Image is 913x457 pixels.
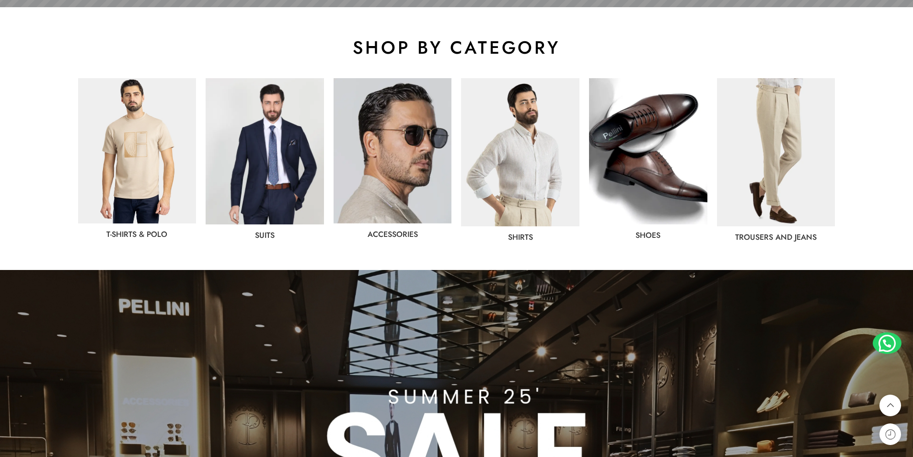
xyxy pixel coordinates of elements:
a: Accessories [368,229,418,240]
a: shoes [636,230,660,241]
a: Suits [255,230,275,241]
a: Shirts [508,232,533,243]
a: Trousers and jeans [735,232,817,243]
a: T-Shirts & Polo [106,229,167,240]
h2: shop by category [78,36,835,59]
